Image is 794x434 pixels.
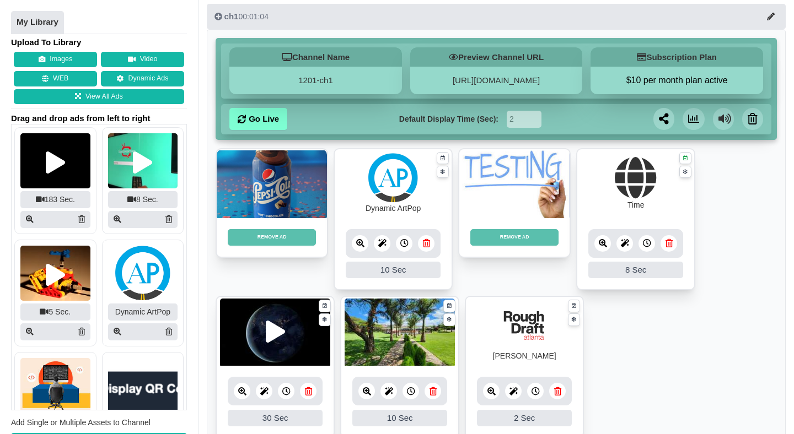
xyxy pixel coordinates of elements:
img: 7.869 kb [459,150,570,219]
a: [URL][DOMAIN_NAME] [453,75,540,85]
button: WEB [14,72,97,87]
button: ch100:01:04 [207,4,786,29]
iframe: Chat Widget [600,315,794,434]
img: Screenshot25020250414 36890 umqbko [108,134,178,189]
button: REMOVE AD [228,229,316,246]
a: Go Live [229,108,287,130]
div: Time [627,199,645,211]
div: 10 Sec [346,262,441,278]
span: Drag and drop ads from left to right [11,113,187,124]
span: ch1 [224,12,239,21]
span: Add Single or Multiple Assets to Channel [11,419,151,427]
button: $10 per month plan active [591,75,763,86]
div: Own your channel — approve the ads you want and earn from them. [459,218,570,257]
div: 183 Sec. [20,192,90,209]
img: 7.798 mb [217,150,327,219]
h5: Preview Channel URL [410,47,583,67]
div: 8 Sec. [108,192,178,209]
a: View All Ads [14,89,184,105]
h4: Upload To Library [11,37,187,48]
label: Default Display Time (Sec): [399,113,498,125]
img: Artpop [368,153,418,203]
div: Dynamic ArtPop [108,304,178,321]
div: 00:01:04 [214,11,269,22]
div: 10 Sec [352,410,447,426]
img: Artpop [115,246,170,301]
div: Dynamic ArtPop [366,203,421,214]
h5: Channel Name [229,47,402,67]
div: 2 Sec [477,410,572,426]
img: Screenshot25020250319 22674 10cru2a [20,246,90,301]
div: Own your channel — approve the ads you want and earn from them. [217,218,327,257]
button: Video [101,52,184,68]
div: 8 Sec [588,262,683,278]
button: Images [14,52,97,68]
img: 496.308 kb [345,299,455,367]
button: REMOVE AD [470,229,559,246]
img: P250x250 image processing20250303 538317 pjgcot [20,359,90,414]
div: 5 Sec. [20,304,90,321]
input: Seconds [507,111,541,128]
img: Screenshot25020240821 2 11ucwz1 [220,299,330,367]
a: My Library [11,11,64,34]
div: [PERSON_NAME] [493,350,556,362]
div: 1201-ch1 [229,67,402,94]
img: Screenshot25020250414 36890 w3lna8 [20,134,90,189]
img: Rough draft atlanta [500,301,549,350]
a: Dynamic Ads [101,72,184,87]
img: P250x250 image processing20250226 476959 1x1av0z [108,359,178,414]
div: 30 Sec [228,410,323,426]
h5: Subscription Plan [591,47,763,67]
